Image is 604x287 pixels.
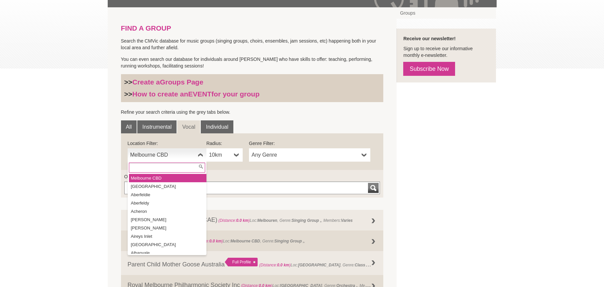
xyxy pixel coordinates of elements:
span: (Distance: ) [259,263,291,267]
h3: >> [124,90,380,98]
a: Vocal [177,120,200,134]
label: Radius: [206,140,243,147]
strong: Groups Page [160,78,203,86]
a: Subscribe Now [403,62,455,76]
strong: Varies [341,218,353,223]
li: Melbourne CBD [129,174,206,182]
strong: Singing Group , [274,239,304,243]
span: Any Genre [252,151,359,159]
li: [GEOGRAPHIC_DATA] [129,240,206,249]
strong: [GEOGRAPHIC_DATA] [298,263,340,267]
h3: >> [124,78,380,86]
a: Instrumental [137,120,177,134]
p: Sign up to receive our informative monthly e-newsletter. [403,45,489,59]
a: Parent Child Mother Goose Australia Full Profile (Distance:0.0 km)Loc:[GEOGRAPHIC_DATA], Genre:Cl... [121,251,384,275]
strong: FIND A GROUP [121,24,171,32]
div: Full Profile [225,258,258,266]
p: Search the CMVic database for music groups (singing groups, choirs, ensembles, jam sessions, etc)... [121,38,384,51]
label: Location Filter: [128,140,206,147]
strong: EVENT [188,90,211,98]
a: Create aGroups Page [132,78,203,86]
li: [PERSON_NAME] [129,215,206,224]
a: How to create anEVENTfor your group [132,90,260,98]
span: (Distance: ) [218,218,250,223]
p: Refine your search criteria using the grey tabs below. [121,109,384,115]
li: [GEOGRAPHIC_DATA] [129,182,206,191]
p: You can even search our database for individuals around [PERSON_NAME] who have skills to offer: t... [121,56,384,69]
li: Aberfeldy [129,199,206,207]
strong: 0.0 km [236,218,248,223]
a: All [121,120,137,134]
strong: Receive our newsletter! [403,36,455,41]
span: Loc: , Genre: , [190,239,305,243]
label: Or find a Group by Keywords [124,173,380,180]
li: Aberfeldie [129,191,206,199]
li: Aireys Inlet [129,232,206,240]
span: Melbourne CBD [130,151,195,159]
label: Genre Filter: [249,140,370,147]
span: 10km [209,151,231,159]
a: Melbourne CBD [128,148,206,162]
strong: Singing Group , [292,218,321,223]
li: Albanvale [129,249,206,257]
a: Individual [201,120,233,134]
strong: Class Workshop , [355,261,388,268]
a: ONLY WOMEN ALOUD (Distance:0.0 km)Loc:Melbourne CBD, Genre:Singing Group ,, [121,230,384,251]
a: 10km [206,148,243,162]
a: Groups [397,7,496,19]
span: (Distance: ) [191,239,223,243]
a: Centre For Adult Education (CAE) (Distance:0.0 km)Loc:Melbouren, Genre:Singing Group ,, Members:V... [121,210,384,230]
span: Loc: , Genre: , [259,261,389,268]
strong: 0.0 km [209,239,222,243]
strong: Melbourne CBD [230,239,260,243]
strong: Melbouren [257,218,277,223]
a: Any Genre [249,148,370,162]
strong: 0.0 km [277,263,289,267]
li: Acheron [129,207,206,215]
span: Loc: , Genre: , Members: [217,218,353,223]
li: [PERSON_NAME] [129,224,206,232]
